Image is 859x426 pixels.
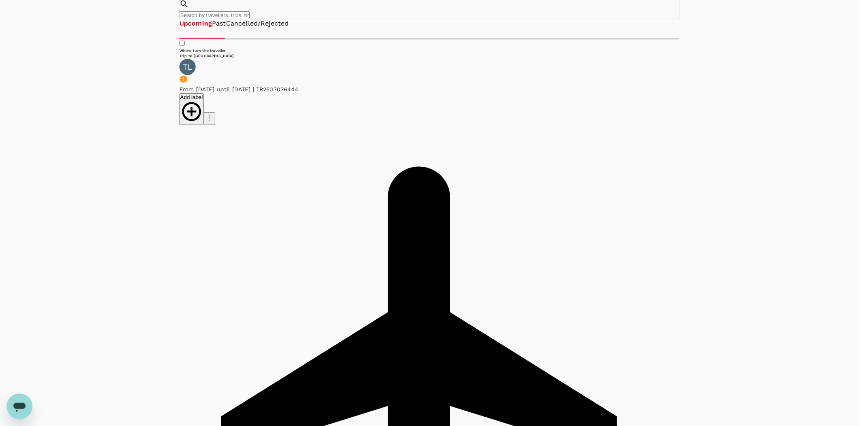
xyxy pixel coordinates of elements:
[179,93,204,125] button: Add label
[253,86,254,93] span: |
[179,53,680,58] h6: Trip to [GEOGRAPHIC_DATA]
[179,85,680,93] p: From [DATE] until [DATE] TR2507036444
[179,48,680,53] h6: Where I am the traveller
[179,19,212,28] a: Upcoming
[183,63,192,71] p: TL
[179,41,185,46] input: Where I am the traveller
[226,19,289,28] a: Cancelled/Rejected
[212,19,226,28] a: Past
[179,11,250,19] input: Search by travellers, trips, or destination, label, team
[6,394,32,420] iframe: Button to launch messaging window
